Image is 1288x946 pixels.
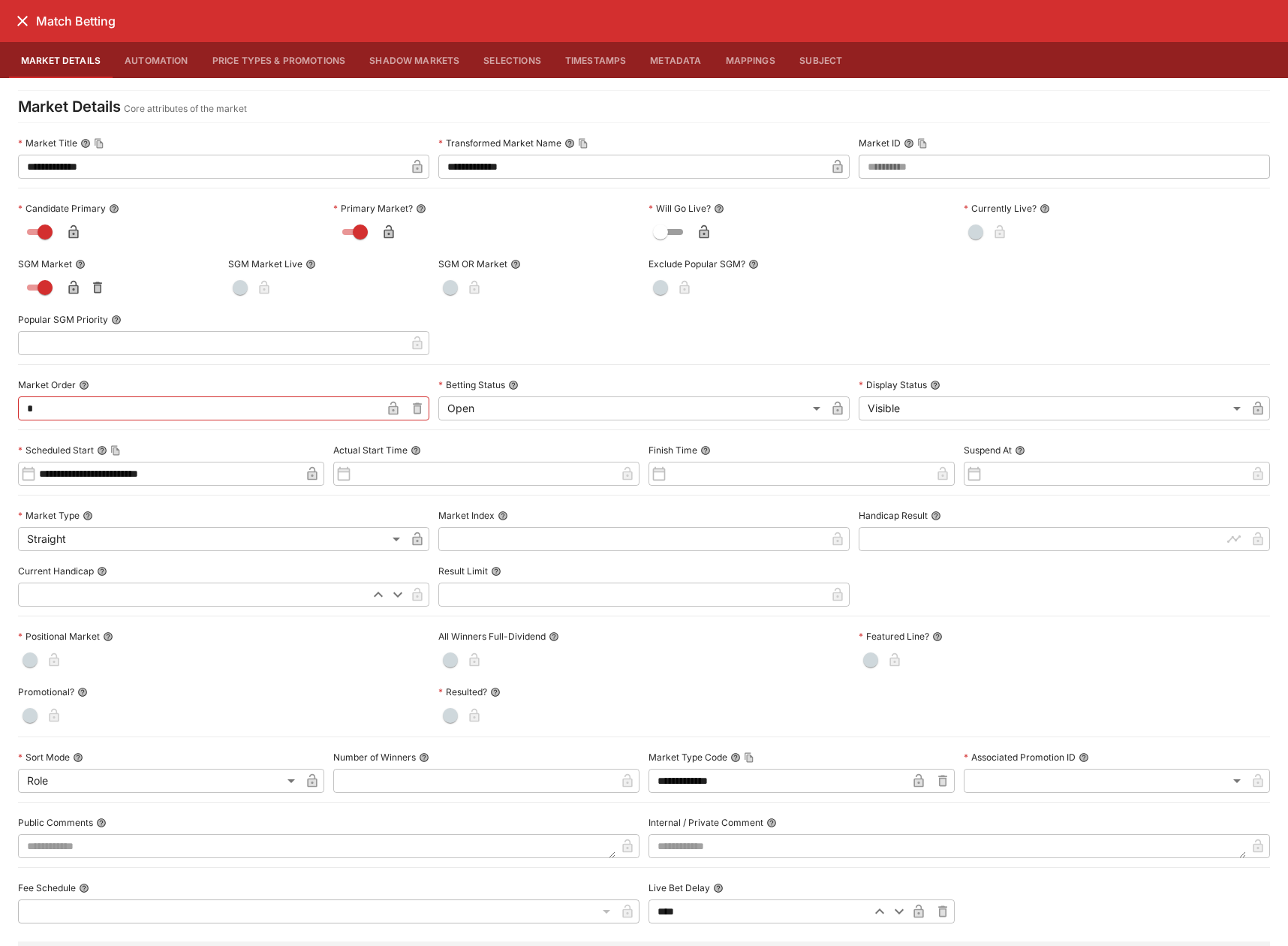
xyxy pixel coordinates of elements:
[111,315,122,325] button: Popular SGM Priority
[859,378,927,391] p: Display Status
[964,751,1076,764] p: Associated Promotion ID
[18,751,70,764] p: Sort Mode
[700,445,711,456] button: Finish Time
[36,14,116,29] h6: Match Betting
[549,631,559,642] button: All Winners Full-Dividend
[491,566,501,577] button: Result Limit
[305,259,316,270] button: SGM Market Live
[18,137,77,149] p: Market Title
[18,258,72,270] p: SGM Market
[200,42,358,78] button: Price Types & Promotions
[18,685,74,698] p: Promotional?
[1015,445,1025,456] button: Suspend At
[1040,203,1050,214] button: Currently Live?
[713,883,724,893] button: Live Bet Delay
[9,8,36,35] button: close
[9,42,113,78] button: Market Details
[79,883,89,893] button: Fee Schedule
[419,752,429,763] button: Number of Winners
[18,816,93,829] p: Public Comments
[18,202,106,215] p: Candidate Primary
[97,445,107,456] button: Scheduled StartCopy To Clipboard
[649,258,745,270] p: Exclude Popular SGM?
[411,445,421,456] button: Actual Start Time
[498,511,508,521] button: Market Index
[18,444,94,456] p: Scheduled Start
[18,378,76,391] p: Market Order
[932,631,943,642] button: Featured Line?
[416,203,426,214] button: Primary Market?
[83,511,93,521] button: Market Type
[109,203,119,214] button: Candidate Primary
[79,380,89,390] button: Market Order
[333,751,416,764] p: Number of Winners
[578,138,588,149] button: Copy To Clipboard
[859,630,929,643] p: Featured Line?
[917,138,928,149] button: Copy To Clipboard
[110,445,121,456] button: Copy To Clipboard
[73,752,83,763] button: Sort Mode
[748,259,759,270] button: Exclude Popular SGM?
[18,527,405,551] div: Straight
[714,203,724,214] button: Will Go Live?
[471,42,553,78] button: Selections
[438,396,826,420] div: Open
[18,97,121,116] h4: Market Details
[714,42,787,78] button: Mappings
[930,380,940,390] button: Display Status
[438,137,561,149] p: Transformed Market Name
[787,42,855,78] button: Subject
[438,685,487,698] p: Resulted?
[333,444,408,456] p: Actual Start Time
[904,138,914,149] button: Market IDCopy To Clipboard
[438,509,495,522] p: Market Index
[859,396,1246,420] div: Visible
[649,202,711,215] p: Will Go Live?
[649,444,697,456] p: Finish Time
[124,101,247,116] p: Core attributes of the market
[18,313,108,326] p: Popular SGM Priority
[931,511,941,521] button: Handicap Result
[75,259,86,270] button: SGM Market
[638,42,713,78] button: Metadata
[964,444,1012,456] p: Suspend At
[508,380,519,390] button: Betting Status
[80,138,91,149] button: Market TitleCopy To Clipboard
[103,631,113,642] button: Positional Market
[94,138,104,149] button: Copy To Clipboard
[438,565,488,577] p: Result Limit
[113,42,200,78] button: Automation
[766,818,777,828] button: Internal / Private Comment
[859,509,928,522] p: Handicap Result
[1079,752,1089,763] button: Associated Promotion ID
[859,137,901,149] p: Market ID
[649,751,727,764] p: Market Type Code
[649,816,763,829] p: Internal / Private Comment
[744,752,754,763] button: Copy To Clipboard
[553,42,639,78] button: Timestamps
[18,881,76,894] p: Fee Schedule
[510,259,521,270] button: SGM OR Market
[730,752,741,763] button: Market Type CodeCopy To Clipboard
[649,881,710,894] p: Live Bet Delay
[333,202,413,215] p: Primary Market?
[97,566,107,577] button: Current Handicap
[18,630,100,643] p: Positional Market
[96,818,107,828] button: Public Comments
[18,565,94,577] p: Current Handicap
[77,687,88,697] button: Promotional?
[18,509,80,522] p: Market Type
[228,258,302,270] p: SGM Market Live
[490,687,501,697] button: Resulted?
[18,769,300,793] div: Role
[438,630,546,643] p: All Winners Full-Dividend
[564,138,575,149] button: Transformed Market NameCopy To Clipboard
[357,42,471,78] button: Shadow Markets
[964,202,1037,215] p: Currently Live?
[438,378,505,391] p: Betting Status
[438,258,507,270] p: SGM OR Market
